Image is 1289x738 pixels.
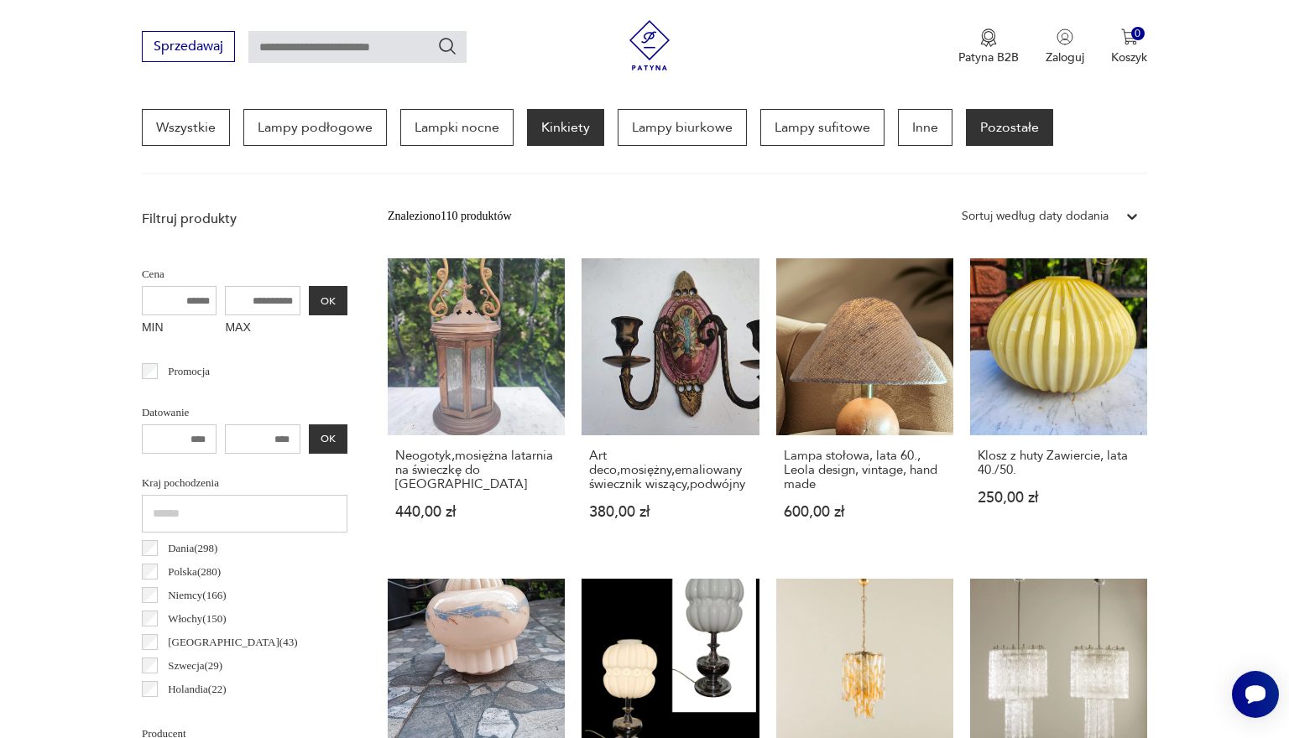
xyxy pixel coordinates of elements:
[966,109,1053,146] a: Pozostałe
[395,505,557,519] p: 440,00 zł
[978,449,1140,477] h3: Klosz z huty Zawiercie, lata 40./50.
[168,539,217,558] p: Dania ( 298 )
[1131,27,1145,41] div: 0
[958,29,1019,65] button: Patyna B2B
[624,20,675,70] img: Patyna - sklep z meblami i dekoracjami vintage
[400,109,514,146] a: Lampki nocne
[142,403,347,422] p: Datowanie
[1046,49,1084,65] p: Zaloguj
[142,210,347,228] p: Filtruj produkty
[168,680,226,699] p: Holandia ( 22 )
[1111,49,1147,65] p: Koszyk
[168,610,226,628] p: Włochy ( 150 )
[168,563,221,581] p: Polska ( 280 )
[970,258,1147,552] a: Klosz z huty Zawiercie, lata 40./50.Klosz z huty Zawiercie, lata 40./50.250,00 zł
[1046,29,1084,65] button: Zaloguj
[958,29,1019,65] a: Ikona medaluPatyna B2B
[168,362,210,381] p: Promocja
[142,109,230,146] a: Wszystkie
[784,505,946,519] p: 600,00 zł
[1057,29,1073,45] img: Ikonka użytkownika
[1121,29,1138,45] img: Ikona koszyka
[784,449,946,491] h3: Lampa stołowa, lata 60., Leola design, vintage, hand made
[168,586,226,605] p: Niemcy ( 166 )
[776,258,953,552] a: Lampa stołowa, lata 60., Leola design, vintage, hand madeLampa stołowa, lata 60., Leola design, v...
[309,286,347,315] button: OK
[388,207,512,226] div: Znaleziono 110 produktów
[760,109,885,146] a: Lampy sufitowe
[388,258,565,552] a: Neogotyk,mosiężna latarnia na świeczkę do kapliczkiNeogotyk,mosiężna latarnia na świeczkę do [GEO...
[978,491,1140,505] p: 250,00 zł
[142,265,347,283] p: Cena
[618,109,747,146] a: Lampy biurkowe
[962,207,1109,226] div: Sortuj według daty dodania
[589,449,751,491] h3: Art deco,mosiężny,emaliowany świecznik wiszący,podwójny
[958,49,1019,65] p: Patyna B2B
[980,29,997,47] img: Ikona medalu
[1111,29,1147,65] button: 0Koszyk
[437,36,457,56] button: Szukaj
[142,42,235,54] a: Sprzedawaj
[142,315,217,342] label: MIN
[395,449,557,491] h3: Neogotyk,mosiężna latarnia na świeczkę do [GEOGRAPHIC_DATA]
[898,109,952,146] a: Inne
[243,109,387,146] a: Lampy podłogowe
[527,109,604,146] a: Kinkiety
[309,424,347,454] button: OK
[168,633,297,652] p: [GEOGRAPHIC_DATA] ( 43 )
[225,315,300,342] label: MAX
[582,258,759,552] a: Art deco,mosiężny,emaliowany świecznik wiszący,podwójnyArt deco,mosiężny,emaliowany świecznik wis...
[1232,671,1279,718] iframe: Smartsupp widget button
[168,704,219,722] p: Czechy ( 21 )
[168,657,222,675] p: Szwecja ( 29 )
[142,474,347,492] p: Kraj pochodzenia
[589,505,751,519] p: 380,00 zł
[142,31,235,62] button: Sprzedawaj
